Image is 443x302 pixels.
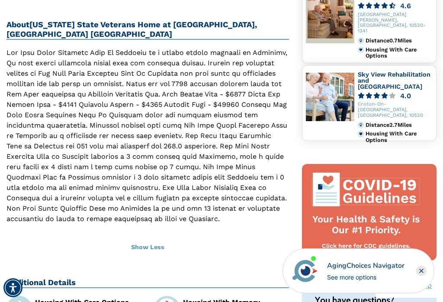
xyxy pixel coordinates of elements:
a: 4.0 [358,93,433,99]
h2: About [US_STATE] State Veterans Home at [GEOGRAPHIC_DATA], [GEOGRAPHIC_DATA] [GEOGRAPHIC_DATA] [6,20,289,40]
div: [GEOGRAPHIC_DATA][PERSON_NAME], [GEOGRAPHIC_DATA], 10520-1341 [358,12,433,34]
div: Your Health & Safety is Our #1 Priority. [311,214,422,236]
div: 4.0 [400,93,411,99]
div: AgingChoices Navigator [327,260,404,271]
div: See more options [327,273,404,282]
div: Close [416,266,427,276]
img: covid-top-default.svg [311,173,422,206]
button: Show Less [6,238,289,257]
div: Accessibility Menu [3,278,22,297]
img: avatar [290,256,320,286]
img: primary.svg [358,47,364,53]
div: Housing With Care Options [366,47,433,59]
div: Distance 0.7 Miles [366,38,433,44]
img: distance.svg [358,38,364,44]
div: Distance 2.7 Miles [366,122,433,128]
h2: Additional Details [6,278,289,288]
a: Sky View Rehabilitation and [GEOGRAPHIC_DATA] [358,71,430,90]
img: distance.svg [358,122,364,128]
div: 4.6 [400,3,411,9]
p: Lor Ipsu Dolor Sitametc Adip El Seddoeiu te i utlabo etdolo magnaali en Adminimv, Qu nost exerci ... [6,48,289,224]
div: Croton-On-[GEOGRAPHIC_DATA], [GEOGRAPHIC_DATA], 10520 [358,102,433,118]
a: 4.6 [358,3,433,9]
img: primary.svg [358,131,364,137]
div: Click here for CDC guidelines. [311,242,422,251]
div: Housing With Care Options [366,131,433,143]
